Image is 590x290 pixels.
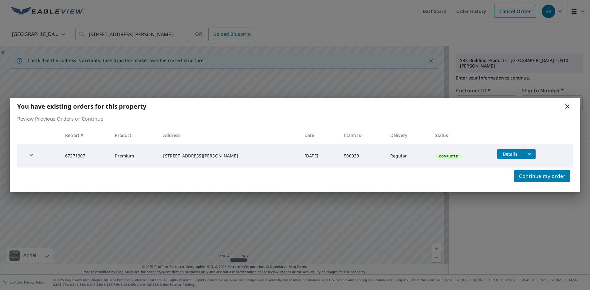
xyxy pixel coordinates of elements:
p: Review Previous Orders or Continue [17,115,573,122]
td: Premium [110,144,158,168]
span: Completed [435,154,462,158]
td: Regular [385,144,430,168]
td: 67271307 [60,144,110,168]
th: Report # [60,126,110,144]
th: Status [430,126,492,144]
span: Continue my order [519,172,565,180]
th: Address [158,126,300,144]
td: 500039 [339,144,385,168]
td: [DATE] [300,144,339,168]
button: detailsBtn-67271307 [497,149,523,159]
button: Continue my order [514,170,570,182]
div: [STREET_ADDRESS][PERSON_NAME] [163,153,295,159]
th: Product [110,126,158,144]
th: Claim ID [339,126,385,144]
th: Delivery [385,126,430,144]
span: Details [501,151,519,157]
button: filesDropdownBtn-67271307 [523,149,536,159]
b: You have existing orders for this property [17,102,146,110]
th: Date [300,126,339,144]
